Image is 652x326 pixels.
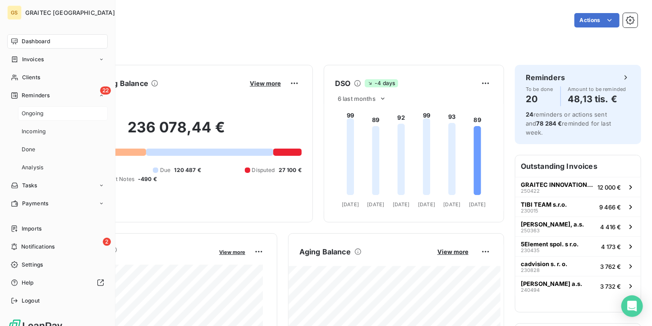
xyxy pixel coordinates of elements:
[335,78,350,89] h6: DSO
[25,9,115,16] span: GRAITEC [GEOGRAPHIC_DATA]
[393,201,410,208] tspan: [DATE]
[22,199,48,208] span: Payments
[7,5,22,20] div: GS
[22,91,50,100] span: Reminders
[51,255,213,265] span: Monthly Revenue
[7,276,108,290] a: Help
[601,243,621,250] span: 4 173 €
[600,263,621,270] span: 3 762 €
[526,111,533,118] span: 24
[521,248,540,253] span: 230435
[515,276,641,296] button: [PERSON_NAME] a.s.2404943 732 €
[515,177,641,197] button: GRAITEC INNOVATION SAS25042212 000 €
[103,238,111,246] span: 2
[444,201,461,208] tspan: [DATE]
[365,79,398,87] span: -4 days
[599,204,621,211] span: 9 466 €
[22,37,50,45] span: Dashboard
[342,201,359,208] tspan: [DATE]
[521,221,584,228] span: [PERSON_NAME], a.s.
[51,118,302,145] h2: 236 078,44 €
[568,86,626,92] span: Amount to be reminded
[600,283,621,290] span: 3 732 €
[22,55,44,63] span: Invoices
[521,181,594,188] span: GRAITEC INNOVATION SAS
[521,287,540,293] span: 240494
[574,13,620,27] button: Actions
[521,228,540,233] span: 250363
[418,201,435,208] tspan: [DATE]
[22,181,37,190] span: Tasks
[100,86,111,95] span: 22
[247,79,284,87] button: View more
[526,111,611,136] span: reminders or actions sent and reminded for last week.
[536,120,562,127] span: 78 284 €
[568,92,626,106] h4: 48,13 tis. €
[22,109,43,118] span: Ongoing
[521,260,567,267] span: cadvision s. r. o.
[600,223,621,231] span: 4 416 €
[174,166,201,174] span: 120 487 €
[521,208,538,213] span: 230015
[515,217,641,236] button: [PERSON_NAME], a.s.2503634 416 €
[22,297,40,305] span: Logout
[250,80,281,87] span: View more
[22,225,41,233] span: Imports
[597,184,621,191] span: 12 000 €
[437,248,468,255] span: View more
[526,72,565,83] h6: Reminders
[22,127,46,136] span: Incoming
[521,267,540,273] span: 230828
[21,243,55,251] span: Notifications
[338,95,376,102] span: 6 last months
[367,201,385,208] tspan: [DATE]
[279,166,302,174] span: 27 100 €
[469,201,486,208] tspan: [DATE]
[252,166,275,174] span: Disputed
[138,175,157,183] span: -490 €
[521,201,567,208] span: TIBI TEAM s.r.o.
[515,256,641,276] button: cadvision s. r. o.2308283 762 €
[526,92,553,106] h4: 20
[22,145,36,154] span: Done
[22,73,40,81] span: Clients
[515,236,641,256] button: 5Element spol. s r.o.2304354 173 €
[216,248,248,256] button: View more
[219,249,245,255] span: View more
[526,86,553,92] span: To be done
[22,163,43,172] span: Analysis
[160,166,170,174] span: Due
[299,246,351,257] h6: Aging Balance
[521,188,540,194] span: 250422
[22,279,34,287] span: Help
[435,248,471,256] button: View more
[515,155,641,177] h6: Outstanding Invoices
[515,197,641,217] button: TIBI TEAM s.r.o.2300159 466 €
[521,280,582,287] span: [PERSON_NAME] a.s.
[521,240,579,248] span: 5Element spol. s r.o.
[22,261,43,269] span: Settings
[621,295,643,317] div: Open Intercom Messenger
